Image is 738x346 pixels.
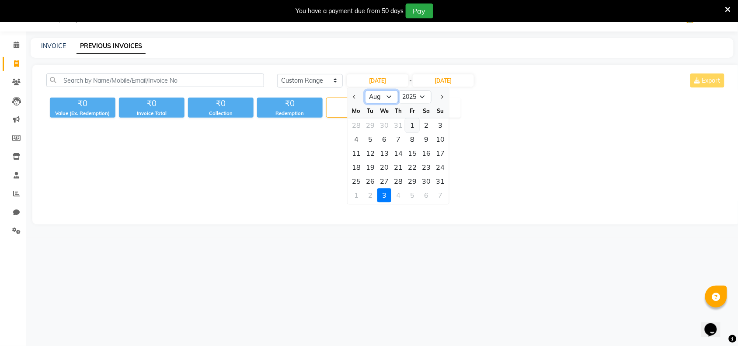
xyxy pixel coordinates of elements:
[119,110,184,117] div: Invoice Total
[433,133,447,147] div: 10
[349,175,363,189] div: 25
[391,189,405,203] div: 4
[349,175,363,189] div: Monday, August 25, 2025
[419,104,433,118] div: Sa
[50,98,115,110] div: ₹0
[46,128,726,216] span: Empty list
[433,119,447,133] div: Sunday, August 3, 2025
[363,189,377,203] div: 2
[405,189,419,203] div: 5
[391,147,405,161] div: Thursday, August 14, 2025
[41,42,66,50] a: INVOICE
[419,147,433,161] div: Saturday, August 16, 2025
[419,175,433,189] div: 30
[327,110,391,118] div: Bills
[77,38,146,54] a: PREVIOUS INVOICES
[405,133,419,147] div: 8
[405,119,419,133] div: Friday, August 1, 2025
[391,175,405,189] div: Thursday, August 28, 2025
[349,119,363,133] div: 28
[349,133,363,147] div: Monday, August 4, 2025
[409,76,412,85] span: -
[349,189,363,203] div: Monday, September 1, 2025
[351,90,359,104] button: Previous month
[398,91,432,104] select: Select year
[433,175,447,189] div: Sunday, August 31, 2025
[349,147,363,161] div: Monday, August 11, 2025
[419,119,433,133] div: Saturday, August 2, 2025
[419,175,433,189] div: Saturday, August 30, 2025
[405,189,419,203] div: Friday, September 5, 2025
[405,104,419,118] div: Fr
[433,175,447,189] div: 31
[119,98,184,110] div: ₹0
[377,175,391,189] div: Wednesday, August 27, 2025
[377,189,391,203] div: 3
[50,110,115,117] div: Value (Ex. Redemption)
[433,119,447,133] div: 3
[363,161,377,175] div: 19
[377,161,391,175] div: 20
[349,161,363,175] div: Monday, August 18, 2025
[188,98,254,110] div: ₹0
[257,110,323,117] div: Redemption
[433,189,447,203] div: Sunday, September 7, 2025
[405,133,419,147] div: Friday, August 8, 2025
[405,161,419,175] div: Friday, August 22, 2025
[391,147,405,161] div: 14
[296,7,404,16] div: You have a payment due from 50 days
[377,147,391,161] div: Wednesday, August 13, 2025
[433,147,447,161] div: Sunday, August 17, 2025
[327,98,391,110] div: 0
[405,175,419,189] div: 29
[419,161,433,175] div: 23
[391,175,405,189] div: 28
[347,74,408,87] input: Start Date
[365,91,398,104] select: Select month
[377,147,391,161] div: 13
[363,147,377,161] div: Tuesday, August 12, 2025
[405,119,419,133] div: 1
[433,147,447,161] div: 17
[377,119,391,133] div: Wednesday, July 30, 2025
[405,147,419,161] div: Friday, August 15, 2025
[363,119,377,133] div: 29
[701,311,729,337] iframe: chat widget
[363,133,377,147] div: Tuesday, August 5, 2025
[413,74,474,87] input: End Date
[377,161,391,175] div: Wednesday, August 20, 2025
[419,189,433,203] div: Saturday, September 6, 2025
[349,133,363,147] div: 4
[419,133,433,147] div: Saturday, August 9, 2025
[349,104,363,118] div: Mo
[433,189,447,203] div: 7
[438,90,446,104] button: Next month
[433,161,447,175] div: Sunday, August 24, 2025
[391,161,405,175] div: 21
[349,161,363,175] div: 18
[377,175,391,189] div: 27
[419,189,433,203] div: 6
[46,73,264,87] input: Search by Name/Mobile/Email/Invoice No
[406,3,433,18] button: Pay
[377,119,391,133] div: 30
[391,133,405,147] div: 7
[257,98,323,110] div: ₹0
[433,104,447,118] div: Su
[363,104,377,118] div: Tu
[377,104,391,118] div: We
[405,147,419,161] div: 15
[349,119,363,133] div: Monday, July 28, 2025
[433,161,447,175] div: 24
[391,119,405,133] div: 31
[419,133,433,147] div: 9
[377,189,391,203] div: Wednesday, September 3, 2025
[363,175,377,189] div: 26
[363,147,377,161] div: 12
[391,161,405,175] div: Thursday, August 21, 2025
[405,161,419,175] div: 22
[419,161,433,175] div: Saturday, August 23, 2025
[419,147,433,161] div: 16
[433,133,447,147] div: Sunday, August 10, 2025
[363,189,377,203] div: Tuesday, September 2, 2025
